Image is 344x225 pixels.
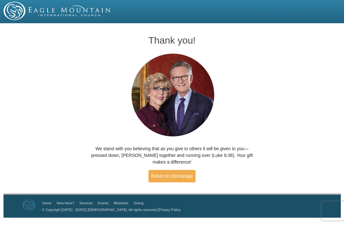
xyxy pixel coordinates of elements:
[114,201,128,205] a: Ministries
[148,170,196,182] a: Return to Homepage
[133,201,143,205] a: Giving
[90,35,255,46] h1: Thank you!
[57,201,74,205] a: New Here?
[40,206,181,213] p: |
[125,52,219,139] img: Pastors George and Terri Pearsons
[159,208,180,212] a: Privacy Policy
[98,201,109,205] a: Events
[42,201,52,205] a: Home
[4,2,111,20] img: EMIC
[23,200,35,210] img: Eagle Mountain International Church
[42,208,158,212] a: © Copyright [DATE] - [DATE] [DEMOGRAPHIC_DATA]. All rights reserved.
[79,201,93,205] a: Services
[90,145,255,165] p: We stand with you believing that as you give to others it will be given to you—pressed down, [PER...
